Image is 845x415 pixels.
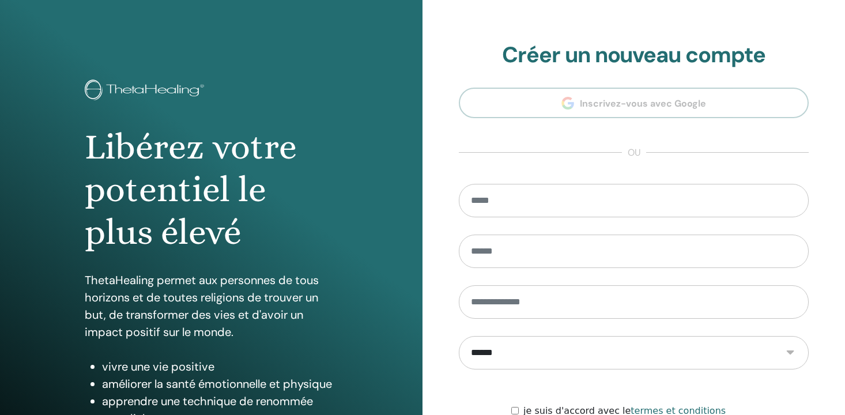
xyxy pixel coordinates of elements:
h1: Libérez votre potentiel le plus élevé [85,126,338,254]
span: ou [622,146,646,160]
p: ThetaHealing permet aux personnes de tous horizons et de toutes religions de trouver un but, de t... [85,271,338,341]
h2: Créer un nouveau compte [459,42,809,69]
li: vivre une vie positive [102,358,338,375]
li: améliorer la santé émotionnelle et physique [102,375,338,393]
